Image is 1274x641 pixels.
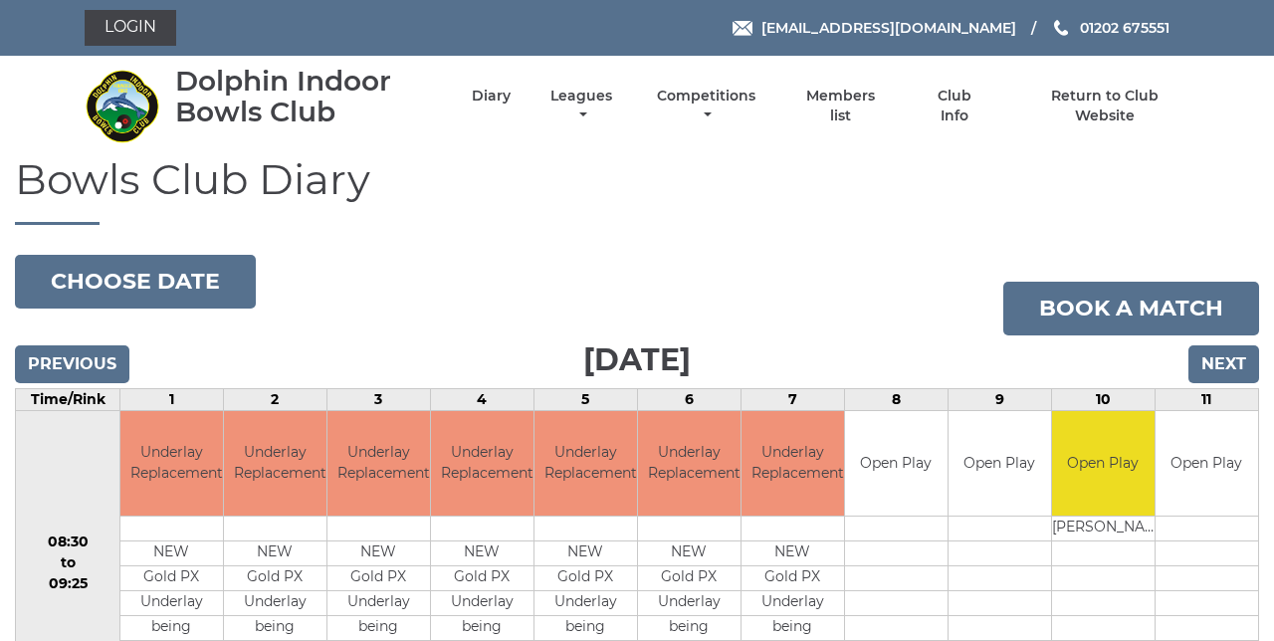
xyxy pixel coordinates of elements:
td: Open Play [949,411,1051,516]
td: NEW [638,540,741,565]
a: Return to Club Website [1021,87,1189,125]
td: Gold PX [742,565,844,590]
td: NEW [431,540,533,565]
a: Diary [472,87,511,106]
td: NEW [224,540,326,565]
td: 4 [430,389,533,411]
td: Underlay Replacement [431,411,533,516]
a: Book a match [1003,282,1259,335]
td: Underlay Replacement [638,411,741,516]
td: being [431,615,533,640]
img: Dolphin Indoor Bowls Club [85,69,159,143]
a: Leagues [545,87,617,125]
td: 10 [1051,389,1155,411]
td: Open Play [1052,411,1155,516]
td: 2 [223,389,326,411]
td: 1 [120,389,224,411]
td: NEW [327,540,430,565]
button: Choose date [15,255,256,309]
td: NEW [534,540,637,565]
td: Underlay [534,590,637,615]
td: being [638,615,741,640]
td: Underlay Replacement [742,411,844,516]
td: 6 [637,389,741,411]
span: 01202 675551 [1080,19,1169,37]
td: Underlay [742,590,844,615]
div: Dolphin Indoor Bowls Club [175,66,437,127]
td: 11 [1155,389,1258,411]
td: being [327,615,430,640]
a: Email [EMAIL_ADDRESS][DOMAIN_NAME] [733,17,1016,39]
td: Time/Rink [16,389,120,411]
td: Underlay [120,590,223,615]
a: Phone us 01202 675551 [1051,17,1169,39]
td: NEW [742,540,844,565]
img: Email [733,21,752,36]
td: Gold PX [534,565,637,590]
td: Underlay Replacement [327,411,430,516]
td: being [742,615,844,640]
td: Open Play [845,411,948,516]
a: Club Info [922,87,986,125]
td: Gold PX [327,565,430,590]
a: Members list [795,87,887,125]
td: 8 [844,389,948,411]
td: Gold PX [120,565,223,590]
img: Phone us [1054,20,1068,36]
a: Competitions [652,87,760,125]
td: Open Play [1156,411,1258,516]
td: [PERSON_NAME] [1052,516,1155,540]
td: Underlay [638,590,741,615]
td: Underlay [431,590,533,615]
td: 5 [533,389,637,411]
td: Underlay Replacement [534,411,637,516]
td: Underlay Replacement [224,411,326,516]
td: 9 [948,389,1051,411]
td: being [224,615,326,640]
td: Gold PX [224,565,326,590]
td: being [120,615,223,640]
td: being [534,615,637,640]
td: 7 [741,389,844,411]
input: Previous [15,345,129,383]
h1: Bowls Club Diary [15,156,1259,225]
td: NEW [120,540,223,565]
td: Gold PX [638,565,741,590]
span: [EMAIL_ADDRESS][DOMAIN_NAME] [761,19,1016,37]
input: Next [1188,345,1259,383]
td: Underlay Replacement [120,411,223,516]
td: Underlay [327,590,430,615]
a: Login [85,10,176,46]
td: Gold PX [431,565,533,590]
td: 3 [326,389,430,411]
td: Underlay [224,590,326,615]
